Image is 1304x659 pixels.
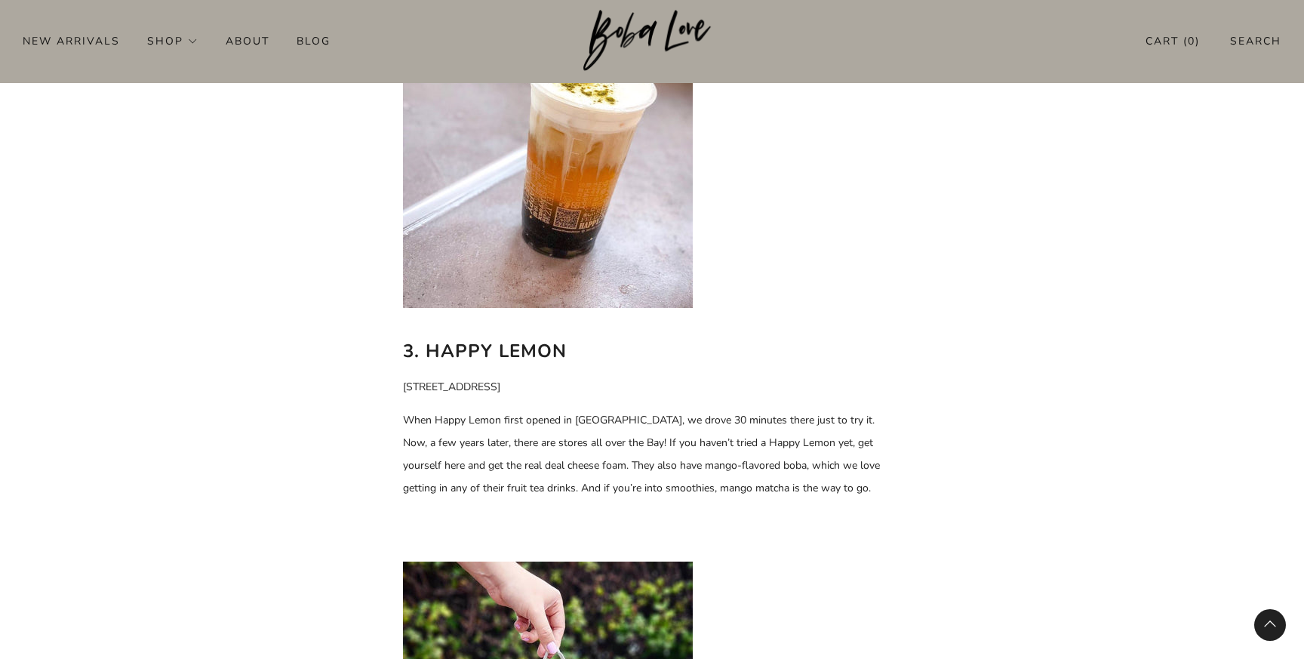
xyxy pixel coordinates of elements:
items-count: 0 [1188,34,1195,48]
a: Cart [1146,29,1200,54]
back-to-top-button: Back to top [1254,609,1286,641]
p: When Happy Lemon first opened in [GEOGRAPHIC_DATA], we drove 30 minutes there just to try it. Now... [403,409,901,500]
a: Shop [147,29,198,53]
a: New Arrivals [23,29,120,53]
b: 3. Happy Lemon [403,339,567,363]
p: [STREET_ADDRESS] [403,376,901,399]
a: About [226,29,269,53]
img: Boba Love [583,10,721,72]
a: Search [1230,29,1281,54]
a: Blog [297,29,331,53]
